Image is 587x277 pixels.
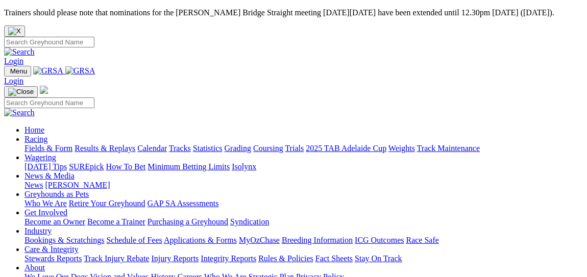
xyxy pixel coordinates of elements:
a: Industry [25,226,52,235]
img: Search [4,108,35,117]
img: GRSA [33,66,63,75]
a: 2025 TAB Adelaide Cup [306,144,386,153]
img: X [8,27,21,35]
a: How To Bet [106,162,146,171]
a: News & Media [25,171,75,180]
a: Purchasing a Greyhound [148,217,228,226]
a: Become an Owner [25,217,85,226]
a: Who We Are [25,199,67,208]
a: Weights [388,144,415,153]
a: Wagering [25,153,56,162]
a: About [25,263,45,272]
a: Rules & Policies [258,254,313,263]
button: Toggle navigation [4,86,38,97]
a: Login [4,77,23,85]
a: Stay On Track [355,254,402,263]
span: Menu [10,67,27,75]
a: Applications & Forms [164,236,237,244]
div: Wagering [25,162,583,171]
a: Calendar [137,144,167,153]
a: Isolynx [232,162,256,171]
div: Get Involved [25,217,583,226]
a: MyOzChase [239,236,280,244]
a: Race Safe [406,236,438,244]
a: GAP SA Assessments [148,199,219,208]
a: Get Involved [25,208,67,217]
a: Fields & Form [25,144,72,153]
a: Fact Sheets [315,254,353,263]
p: Trainers should please note that nominations for the [PERSON_NAME] Bridge Straight meeting [DATE]... [4,8,583,17]
button: Toggle navigation [4,66,31,77]
a: Minimum Betting Limits [148,162,230,171]
a: Tracks [169,144,191,153]
a: Coursing [253,144,283,153]
a: [PERSON_NAME] [45,181,110,189]
a: Results & Replays [75,144,135,153]
a: ICG Outcomes [355,236,404,244]
a: Bookings & Scratchings [25,236,104,244]
img: logo-grsa-white.png [40,86,48,94]
a: Login [4,57,23,65]
div: Racing [25,144,583,153]
a: Greyhounds as Pets [25,190,89,198]
div: News & Media [25,181,583,190]
a: [DATE] Tips [25,162,67,171]
a: Stewards Reports [25,254,82,263]
a: Breeding Information [282,236,353,244]
a: Injury Reports [151,254,199,263]
a: Care & Integrity [25,245,79,254]
a: Integrity Reports [201,254,256,263]
img: GRSA [65,66,95,75]
a: Statistics [193,144,223,153]
a: Syndication [230,217,269,226]
button: Close [4,26,25,37]
a: Racing [25,135,47,143]
img: Search [4,47,35,57]
a: Trials [285,144,304,153]
a: Grading [225,144,251,153]
div: Industry [25,236,583,245]
a: News [25,181,43,189]
a: Schedule of Fees [106,236,162,244]
div: Greyhounds as Pets [25,199,583,208]
input: Search [4,37,94,47]
a: Become a Trainer [87,217,145,226]
input: Search [4,97,94,108]
a: Retire Your Greyhound [69,199,145,208]
div: Care & Integrity [25,254,583,263]
a: Track Maintenance [417,144,480,153]
a: Home [25,125,44,134]
img: Close [8,88,34,96]
a: SUREpick [69,162,104,171]
a: Track Injury Rebate [84,254,149,263]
